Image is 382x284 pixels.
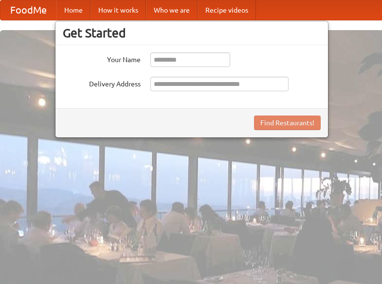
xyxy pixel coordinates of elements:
[63,26,321,40] h3: Get Started
[198,0,256,20] a: Recipe videos
[56,0,91,20] a: Home
[254,116,321,130] button: Find Restaurants!
[146,0,198,20] a: Who we are
[63,77,141,89] label: Delivery Address
[0,0,56,20] a: FoodMe
[63,52,141,65] label: Your Name
[91,0,146,20] a: How it works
